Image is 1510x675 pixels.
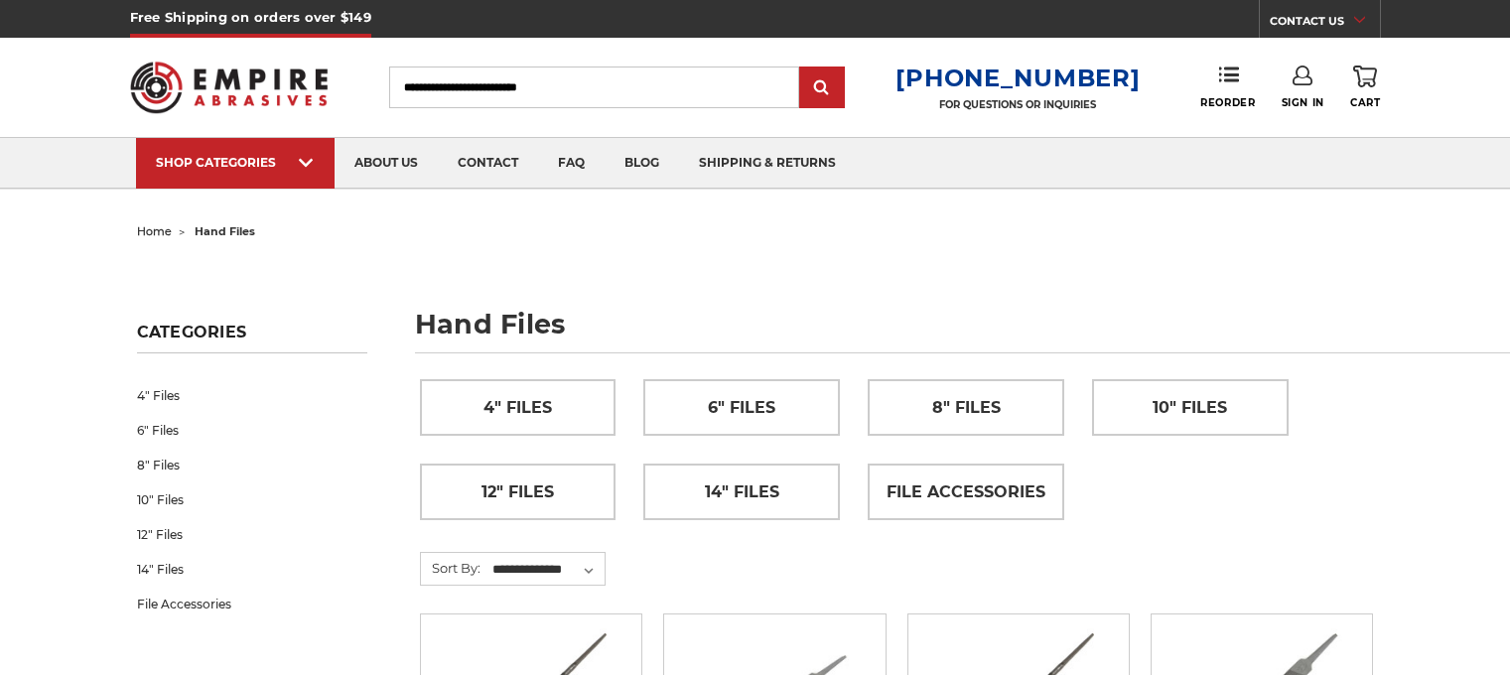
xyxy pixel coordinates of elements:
[895,98,1140,111] p: FOR QUESTIONS OR INQUIRIES
[421,380,616,435] a: 4" Files
[1200,96,1255,109] span: Reorder
[1270,10,1380,38] a: CONTACT US
[137,448,367,482] a: 8" Files
[869,380,1063,435] a: 8" Files
[1350,66,1380,109] a: Cart
[644,465,839,519] a: 14" Files
[644,380,839,435] a: 6" Files
[137,587,367,621] a: File Accessories
[869,465,1063,519] a: File Accessories
[1200,66,1255,108] a: Reorder
[932,391,1001,425] span: 8" Files
[887,475,1045,509] span: File Accessories
[137,323,367,353] h5: Categories
[1282,96,1324,109] span: Sign In
[438,138,538,189] a: contact
[156,155,315,170] div: SHOP CATEGORIES
[483,391,552,425] span: 4" Files
[1153,391,1227,425] span: 10" Files
[137,517,367,552] a: 12" Files
[137,378,367,413] a: 4" Files
[1093,380,1288,435] a: 10" Files
[421,465,616,519] a: 12" Files
[679,138,856,189] a: shipping & returns
[538,138,605,189] a: faq
[481,475,554,509] span: 12" Files
[130,49,329,126] img: Empire Abrasives
[137,224,172,238] a: home
[195,224,255,238] span: hand files
[895,64,1140,92] a: [PHONE_NUMBER]
[802,68,842,108] input: Submit
[708,391,775,425] span: 6" Files
[335,138,438,189] a: about us
[137,413,367,448] a: 6" Files
[137,482,367,517] a: 10" Files
[605,138,679,189] a: blog
[421,553,480,583] label: Sort By:
[489,555,605,585] select: Sort By:
[1350,96,1380,109] span: Cart
[137,552,367,587] a: 14" Files
[705,475,779,509] span: 14" Files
